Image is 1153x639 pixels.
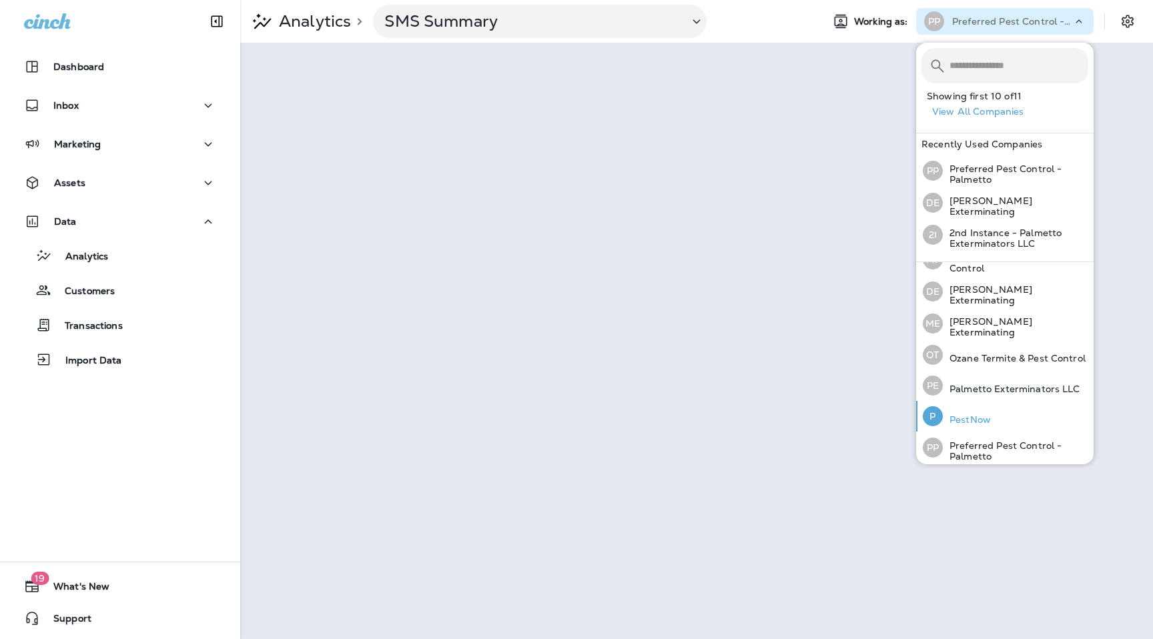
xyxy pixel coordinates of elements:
button: PPestNow [916,401,1094,432]
p: Assets [54,177,85,188]
button: Transactions [13,311,227,339]
p: Preferred Pest Control - Palmetto [943,163,1088,185]
p: Inbox [53,100,79,111]
div: PP [923,161,943,181]
span: What's New [40,581,109,597]
button: Support [13,605,227,632]
p: [PERSON_NAME] Exterminating [943,284,1088,305]
p: Transactions [51,320,123,333]
div: PP [923,438,943,458]
span: 19 [31,572,49,585]
p: Preferred Pest Control - Palmetto [943,440,1088,462]
button: View All Companies [927,101,1094,122]
p: > [351,16,362,27]
button: Collapse Sidebar [198,8,236,35]
p: [PERSON_NAME] Exterminating [943,316,1088,338]
div: OT [923,345,943,365]
button: PPPreferred Pest Control - Palmetto [916,432,1094,464]
p: Analytics [274,11,351,31]
button: DE[PERSON_NAME] Exterminating [916,275,1094,307]
button: DE[PERSON_NAME] Exterminating [916,187,1094,219]
p: Albemarle Termite & Pest Control [943,252,1088,273]
p: SMS Summary [384,11,678,31]
button: Inbox [13,92,227,119]
button: Assets [13,169,227,196]
button: Marketing [13,131,227,157]
button: Data [13,208,227,235]
button: ME[PERSON_NAME] Exterminating [916,307,1094,340]
iframe: To enrich screen reader interactions, please activate Accessibility in Grammarly extension settings [240,43,1153,639]
p: Ozane Termite & Pest Control [943,353,1086,364]
p: Showing first 10 of 11 [927,91,1094,101]
div: 2I [923,225,943,245]
button: Analytics [13,241,227,269]
p: Preferred Pest Control - Palmetto [952,16,1072,27]
div: DE [923,281,943,301]
button: 19What's New [13,573,227,600]
span: Working as: [854,16,911,27]
button: PPPreferred Pest Control - Palmetto [916,155,1094,187]
p: PestNow [943,414,991,425]
p: Dashboard [53,61,104,72]
button: Customers [13,276,227,304]
button: Dashboard [13,53,227,80]
p: Data [54,216,77,227]
div: PE [923,376,943,396]
p: Import Data [52,355,122,368]
button: 2I2nd Instance - Palmetto Exterminators LLC [916,219,1094,251]
p: Customers [51,285,115,298]
button: Settings [1116,9,1140,33]
p: 2nd Instance - Palmetto Exterminators LLC [943,227,1088,249]
div: PP [924,11,944,31]
p: Marketing [54,139,101,149]
button: PEPalmetto Exterminators LLC [916,370,1094,401]
span: Support [40,613,91,629]
button: OTOzane Termite & Pest Control [916,340,1094,370]
button: Import Data [13,346,227,374]
div: Recently Used Companies [916,133,1094,155]
p: Palmetto Exterminators LLC [943,384,1080,394]
p: [PERSON_NAME] Exterminating [943,195,1088,217]
p: Analytics [52,251,108,263]
div: P [923,406,943,426]
div: ME [923,313,943,334]
div: DE [923,193,943,213]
